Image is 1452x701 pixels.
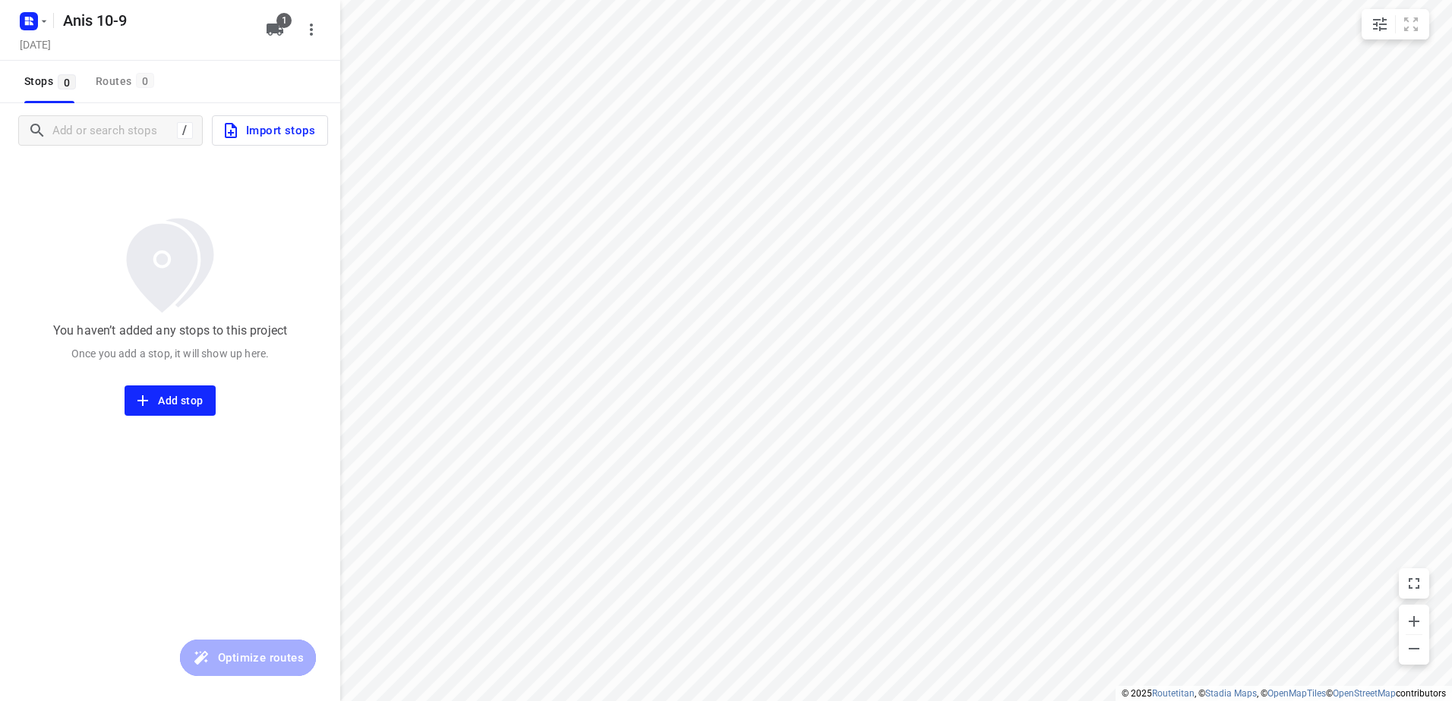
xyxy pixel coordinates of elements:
[52,119,177,143] input: Add or search stops
[177,122,193,139] div: /
[1122,688,1446,699] li: © 2025 , © , © © contributors
[71,346,269,361] p: Once you add a stop, it will show up here.
[1205,688,1257,699] a: Stadia Maps
[203,115,328,146] a: Import stops
[180,640,316,676] button: Optimize routes
[96,72,159,91] div: Routes
[14,36,57,53] h5: [DATE]
[136,73,154,88] span: 0
[1362,9,1429,39] div: small contained button group
[222,121,315,140] span: Import stops
[1365,9,1395,39] button: Map settings
[276,13,292,28] span: 1
[53,322,287,340] p: You haven’t added any stops to this project
[1152,688,1195,699] a: Routetitan
[212,115,328,146] button: Import stops
[1333,688,1396,699] a: OpenStreetMap
[58,74,76,90] span: 0
[1267,688,1326,699] a: OpenMapTiles
[125,385,215,416] button: Add stop
[137,391,203,410] span: Add stop
[24,72,80,91] span: Stops
[260,14,290,45] button: 1
[57,8,254,33] h5: Rename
